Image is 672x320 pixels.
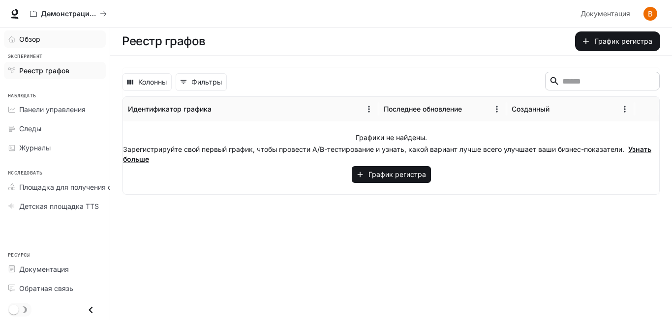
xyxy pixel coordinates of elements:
[512,105,550,113] font: Созданный
[595,37,652,45] font: График регистра
[577,4,637,24] a: Документация
[545,72,660,92] div: Поиск
[4,139,106,156] a: Журналы
[489,102,504,116] button: Меню
[8,252,30,258] font: Ресурсы
[123,145,624,153] font: Зарегистрируйте свой первый график, чтобы провести A/B-тестирование и узнать, какой вариант лучше...
[362,102,376,116] button: Меню
[617,102,632,116] button: Меню
[580,9,630,18] font: Документация
[4,30,106,48] a: Обзор
[26,4,111,24] button: Все рабочие пространства
[643,7,657,21] img: Аватар пользователя
[4,280,106,297] a: Обратная связь
[4,198,106,215] a: Детская площадка TTS
[19,265,69,273] font: Документация
[19,66,69,75] font: Реестр графов
[19,202,99,210] font: Детская площадка TTS
[138,78,167,86] font: Колонны
[356,133,427,142] font: Графики не найдены.
[352,166,431,182] button: График регистра
[19,35,40,43] font: Обзор
[4,120,106,137] a: Следы
[19,183,191,191] font: Площадка для получения степени магистра права
[19,124,41,133] font: Следы
[19,105,86,114] font: Панели управления
[384,105,462,113] font: Последнее обновление
[191,78,222,86] font: Фильтры
[9,304,19,315] span: Переключение темного режима
[463,102,478,116] button: Сортировать
[19,284,73,292] font: Обратная связь
[641,4,660,24] button: Аватар пользователя
[128,105,212,113] font: Идентификатор графика
[19,144,51,152] font: Журналы
[176,73,227,91] button: Показать фильтры
[122,73,172,91] button: Выберите столбцы
[8,92,36,99] font: Наблюдать
[41,9,219,18] font: Демонстрации искусственного интеллекта в мире
[122,34,206,48] font: Реестр графов
[4,62,106,79] a: Реестр графов
[550,102,565,116] button: Сортировать
[575,31,660,51] button: График регистра
[4,101,106,118] a: Панели управления
[368,170,426,178] font: График регистра
[8,53,42,59] font: Эксперимент
[80,300,102,320] button: Закрыть ящик
[8,170,42,176] font: Исследовать
[4,178,195,196] a: Площадка для получения степени магистра права
[213,102,227,116] button: Сортировать
[4,261,106,278] a: Документация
